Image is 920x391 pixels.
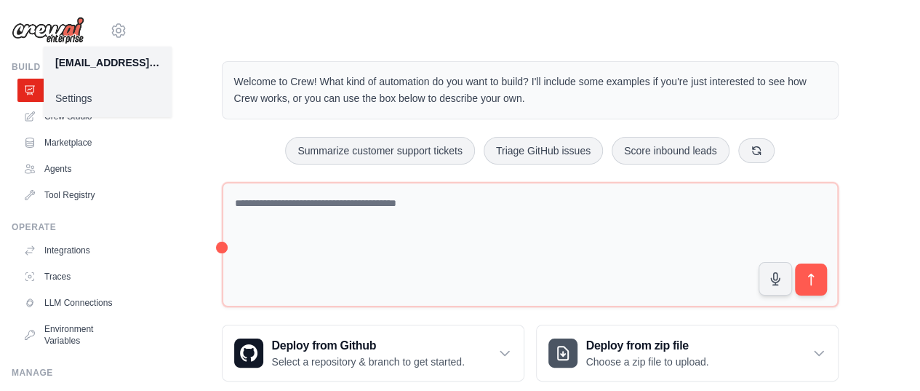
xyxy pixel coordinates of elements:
[234,74,826,107] p: Welcome to Crew! What kind of automation do you want to build? I'll include some examples if you'...
[12,367,127,379] div: Manage
[12,17,84,44] img: Logo
[17,265,127,288] a: Traces
[12,221,127,233] div: Operate
[484,137,603,165] button: Triage GitHub issues
[17,157,127,181] a: Agents
[17,105,127,128] a: Crew Studio
[12,61,127,73] div: Build
[17,291,127,315] a: LLM Connections
[55,55,160,70] div: [EMAIL_ADDRESS][DOMAIN_NAME]
[285,137,474,165] button: Summarize customer support tickets
[17,183,127,207] a: Tool Registry
[272,337,465,355] h3: Deploy from Github
[17,79,127,102] a: Automations
[17,239,127,262] a: Integrations
[44,85,172,111] a: Settings
[586,337,709,355] h3: Deploy from zip file
[17,131,127,154] a: Marketplace
[272,355,465,369] p: Select a repository & branch to get started.
[586,355,709,369] p: Choose a zip file to upload.
[612,137,729,165] button: Score inbound leads
[17,317,127,352] a: Environment Variables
